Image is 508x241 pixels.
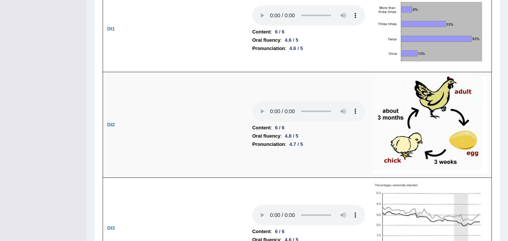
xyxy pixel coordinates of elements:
div: 4.6 / 5 [287,44,306,52]
div: 4.8 / 5 [282,132,301,140]
b: Oral fluency [252,132,281,140]
b: DI3 [107,225,115,231]
b: Pronunciation [252,140,285,149]
li: : [252,28,365,36]
li: : [252,44,365,53]
div: 6 / 6 [272,227,287,235]
b: DI2 [107,122,115,127]
li: : [252,227,365,236]
div: 4.6 / 5 [282,36,301,44]
li: : [252,124,365,132]
b: Content [252,28,271,36]
li: : [252,132,365,140]
div: 6 / 6 [272,28,287,36]
div: 4.7 / 5 [287,140,306,148]
div: 6 / 6 [272,124,287,132]
b: Content [252,227,271,236]
b: Content [252,124,271,132]
b: DI1 [107,26,115,32]
li: : [252,140,365,149]
li: : [252,36,365,44]
b: Oral fluency [252,36,281,44]
b: Pronunciation [252,44,285,53]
